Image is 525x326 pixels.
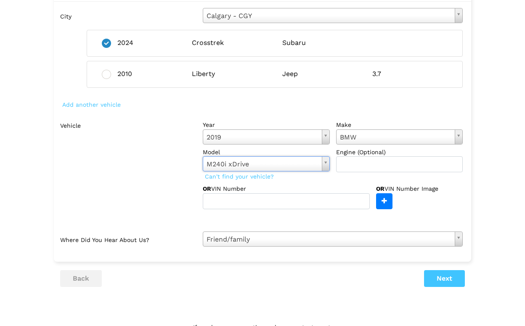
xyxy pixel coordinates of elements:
[203,129,330,145] a: 2019
[203,185,211,192] strong: OR
[192,39,224,47] label: Crosstrek
[203,148,330,156] label: model
[376,184,456,193] label: VIN Number Image
[424,270,465,287] button: Next
[207,159,318,170] span: M240i xDrive
[207,11,451,21] span: Calgary - CGY
[60,8,196,23] label: City
[117,39,133,47] span: 2024
[203,156,330,171] a: M240i xDrive
[336,121,463,129] label: make
[60,117,196,209] label: Vehicle
[203,8,463,23] a: Calgary - CGY
[336,148,463,156] label: Engine (Optional)
[336,129,463,145] a: BMW
[376,185,384,192] strong: OR
[203,231,463,247] a: Friend/family
[282,70,360,79] div: Jeep
[192,70,215,79] label: Liberty
[60,99,123,110] span: Add another vehicle
[203,184,272,193] label: VIN Number
[282,39,360,47] div: Subaru
[60,270,102,287] button: back
[372,70,450,79] div: 3.7
[203,121,330,129] label: year
[207,132,318,143] span: 2019
[60,231,196,247] label: Where did you hear about us?
[117,70,132,78] span: 2010
[340,132,452,143] span: BMW
[203,171,276,182] span: Can't find your vehicle?
[207,234,451,245] span: Friend/family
